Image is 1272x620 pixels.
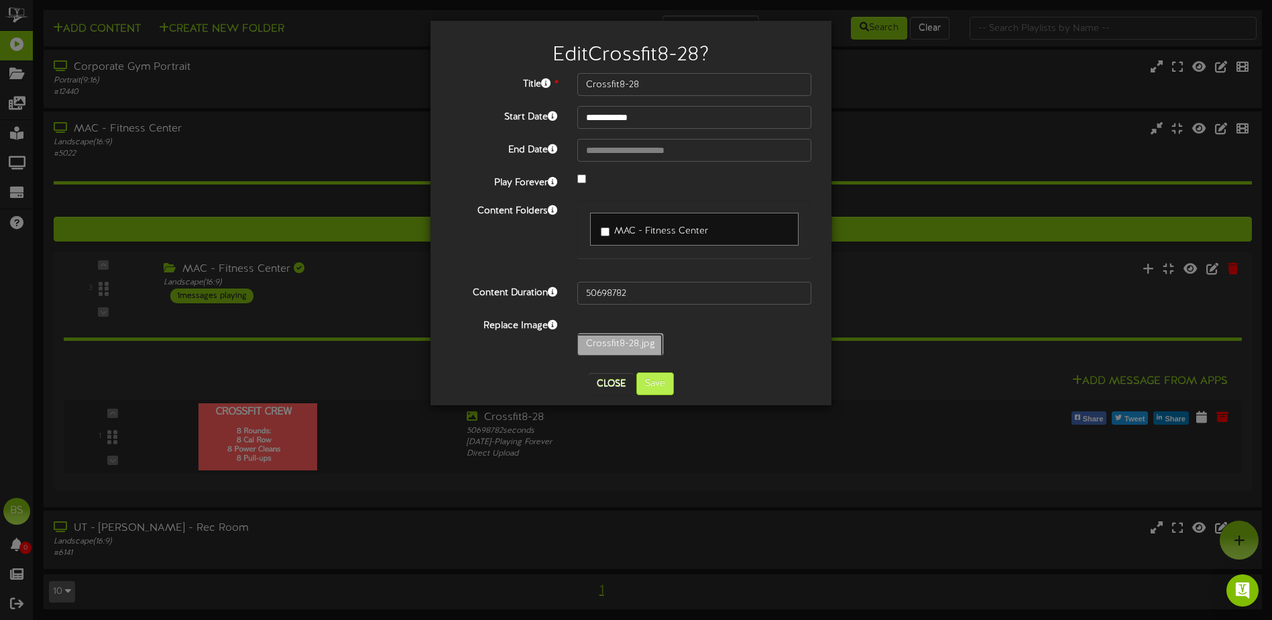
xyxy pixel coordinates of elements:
[451,44,811,66] h2: Edit Crossfit8-28 ?
[577,73,811,96] input: Title
[441,139,567,157] label: End Date
[614,226,708,236] span: MAC - Fitness Center
[441,200,567,218] label: Content Folders
[441,172,567,190] label: Play Forever
[441,73,567,91] label: Title
[441,315,567,333] label: Replace Image
[441,106,567,124] label: Start Date
[577,282,811,305] input: 15
[1226,574,1259,607] div: Open Intercom Messenger
[589,373,634,395] button: Close
[636,372,674,395] button: Save
[601,227,610,236] input: MAC - Fitness Center
[441,282,567,300] label: Content Duration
